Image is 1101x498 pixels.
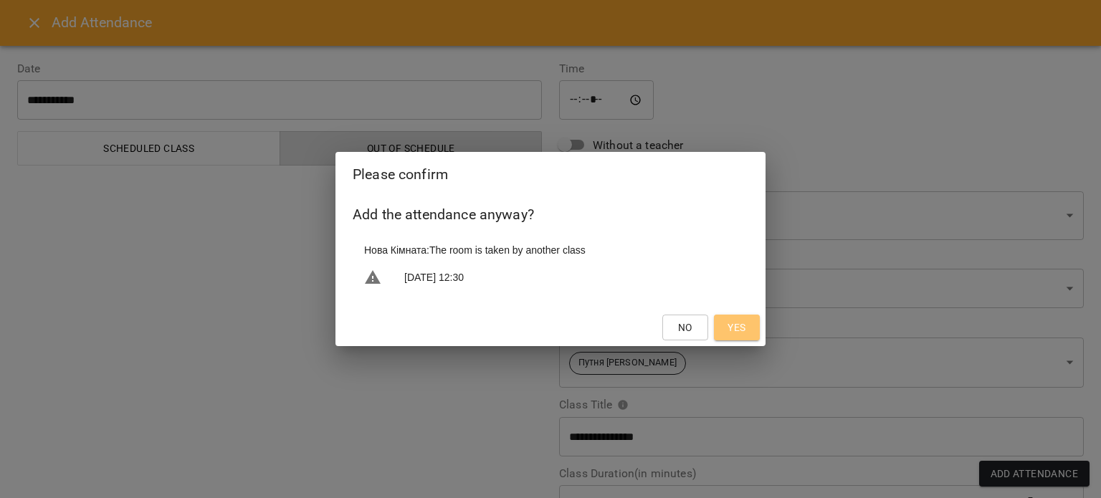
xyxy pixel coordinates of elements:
[728,319,745,336] span: Yes
[353,237,748,263] li: Нова Кімната : The room is taken by another class
[353,263,748,292] li: [DATE] 12:30
[353,163,748,186] h2: Please confirm
[662,315,708,340] button: No
[353,203,748,226] h6: Add the attendance anyway?
[678,319,692,336] span: No
[714,315,760,340] button: Yes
